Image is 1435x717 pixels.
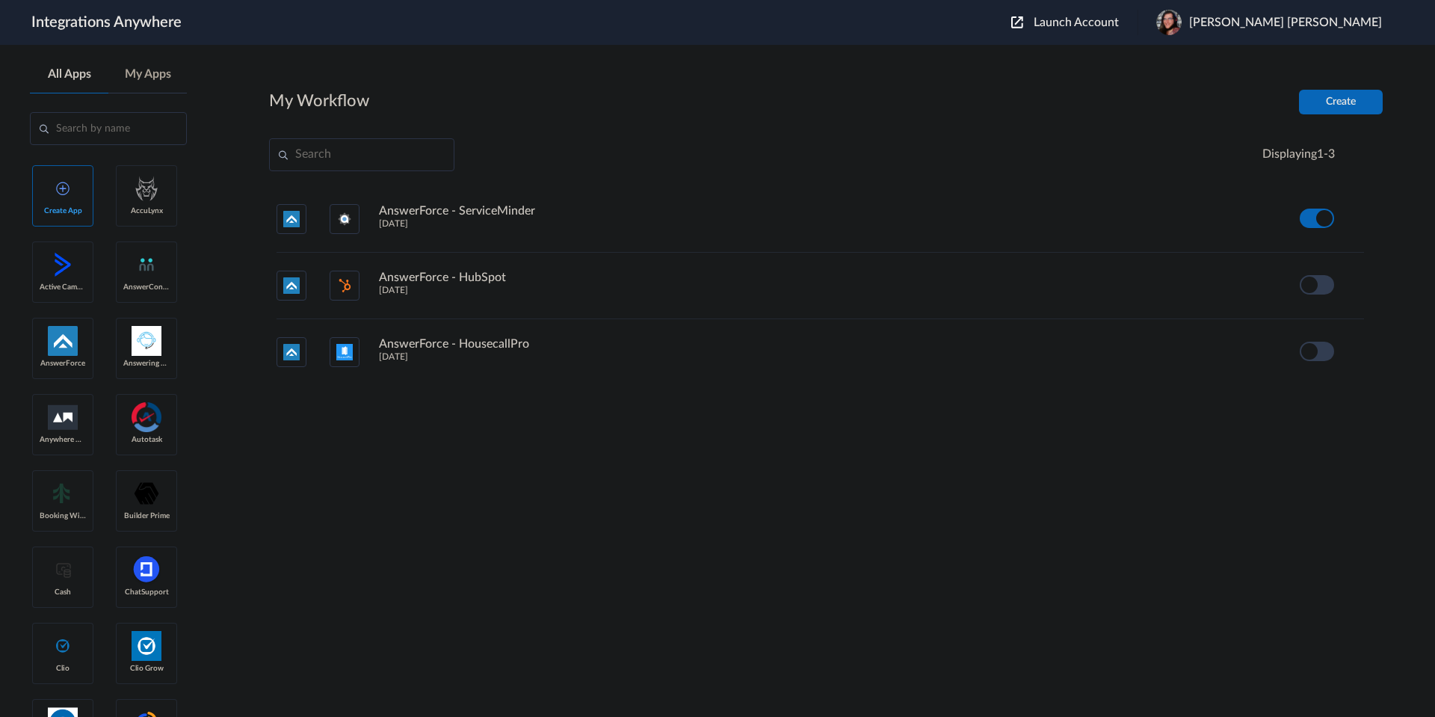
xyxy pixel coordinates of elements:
[31,13,182,31] h1: Integrations Anywhere
[40,588,86,597] span: Cash
[40,664,86,673] span: Clio
[123,359,170,368] span: Answering Service
[48,326,78,356] img: af-app-logo.svg
[379,204,535,218] h4: AnswerForce - ServiceMinder
[132,555,161,585] img: chatsupport-icon.svg
[379,218,1280,229] h5: [DATE]
[123,588,170,597] span: ChatSupport
[123,206,170,215] span: AccuLynx
[1189,16,1382,30] span: [PERSON_NAME] [PERSON_NAME]
[40,359,86,368] span: AnswerForce
[40,435,86,444] span: Anywhere Works
[1156,10,1182,35] img: 432edf3a-d03c-4c41-a551-f9d20bfd0fea.png
[40,511,86,520] span: Booking Widget
[1328,148,1335,160] span: 3
[48,250,78,280] img: active-campaign-logo.svg
[379,337,529,351] h4: AnswerForce - HousecallPro
[123,435,170,444] span: Autotask
[108,67,187,81] a: My Apps
[1299,90,1383,114] button: Create
[1011,16,1138,30] button: Launch Account
[132,631,161,661] img: Clio.jpg
[132,173,161,203] img: acculynx-logo.svg
[54,561,72,579] img: cash-logo.svg
[138,256,155,274] img: answerconnect-logo.svg
[123,511,170,520] span: Builder Prime
[30,112,187,145] input: Search by name
[132,326,161,356] img: Answering_service.png
[132,402,161,432] img: autotask.png
[1034,16,1119,28] span: Launch Account
[1262,147,1335,161] h4: Displaying -
[123,664,170,673] span: Clio Grow
[1011,16,1023,28] img: launch-acct-icon.svg
[269,91,369,111] h2: My Workflow
[40,206,86,215] span: Create App
[123,283,170,292] span: AnswerConnect
[379,285,1280,295] h5: [DATE]
[379,271,506,285] h4: AnswerForce - HubSpot
[379,351,1280,362] h5: [DATE]
[54,637,72,655] img: clio-logo.svg
[1317,148,1324,160] span: 1
[30,67,108,81] a: All Apps
[132,478,161,508] img: builder-prime-logo.svg
[40,283,86,292] span: Active Campaign
[269,138,454,171] input: Search
[56,182,70,195] img: add-icon.svg
[48,405,78,430] img: aww.png
[48,480,78,507] img: Setmore_Logo.svg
